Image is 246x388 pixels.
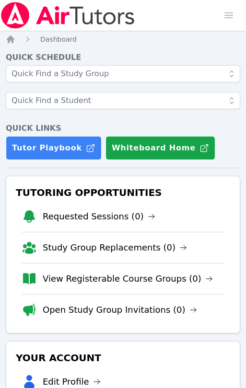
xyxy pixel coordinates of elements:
h3: Your Account [14,349,232,366]
h4: Quick Links [6,123,240,134]
a: Dashboard [40,34,77,44]
span: Dashboard [40,35,77,43]
button: Whiteboard Home [105,136,215,160]
nav: Breadcrumb [6,34,240,44]
a: Tutor Playbook [6,136,102,160]
a: Study Group Replacements (0) [43,241,187,254]
input: Quick Find a Student [6,92,240,109]
a: View Registerable Course Groups (0) [43,272,213,285]
a: Requested Sessions (0) [43,210,155,223]
h4: Quick Schedule [6,52,240,63]
h3: Tutoring Opportunities [14,184,232,201]
a: Open Study Group Invitations (0) [43,303,197,317]
input: Quick Find a Study Group [6,65,240,82]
